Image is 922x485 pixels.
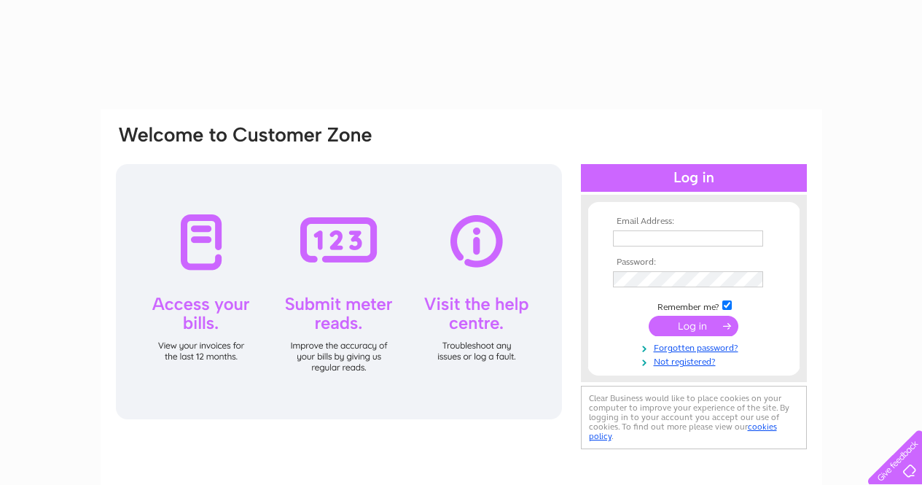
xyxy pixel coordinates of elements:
input: Submit [649,316,738,336]
td: Remember me? [609,298,778,313]
th: Email Address: [609,217,778,227]
a: cookies policy [589,422,777,441]
a: Forgotten password? [613,340,778,354]
th: Password: [609,257,778,268]
a: Not registered? [613,354,778,368]
div: Clear Business would like to place cookies on your computer to improve your experience of the sit... [581,386,807,449]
